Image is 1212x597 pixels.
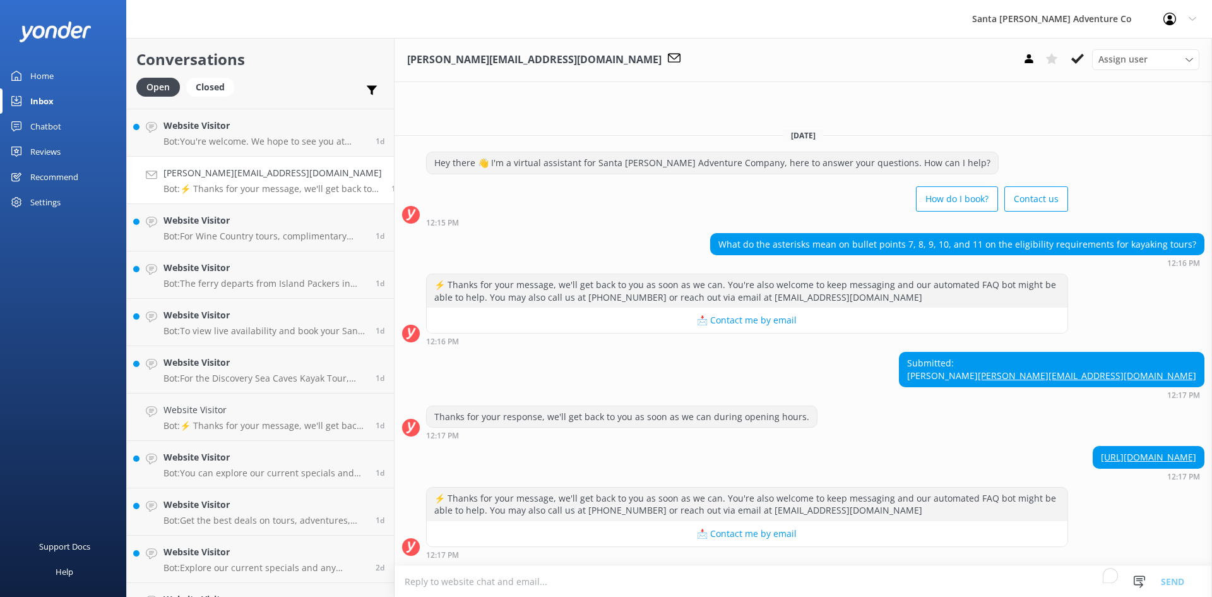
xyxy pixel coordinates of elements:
button: How do I book? [916,186,998,212]
p: Bot: For Wine Country tours, complimentary transport is provided from [GEOGRAPHIC_DATA], [GEOGRAP... [163,231,366,242]
span: Aug 23 2025 06:32pm (UTC -07:00) America/Tijuana [376,467,384,478]
a: Website VisitorBot:For Wine Country tours, complimentary transport is provided from [GEOGRAPHIC_D... [127,204,394,251]
a: Website VisitorBot:Explore our current specials and any available promo codes at [URL][DOMAIN_NAM... [127,536,394,583]
a: Website VisitorBot:Get the best deals on tours, adventures, and group activities in [GEOGRAPHIC_D... [127,488,394,536]
div: ⚡ Thanks for your message, we'll get back to you as soon as we can. You're also welcome to keep m... [427,488,1067,521]
div: Settings [30,190,61,215]
h4: Website Visitor [163,214,366,227]
span: Aug 23 2025 06:30pm (UTC -07:00) America/Tijuana [376,515,384,526]
div: Assign User [1092,49,1199,69]
h2: Conversations [136,47,384,71]
img: yonder-white-logo.png [19,21,92,42]
p: Bot: Explore our current specials and any available promo codes at [URL][DOMAIN_NAME]. [163,562,366,574]
div: Closed [186,78,234,97]
p: Bot: ⚡ Thanks for your message, we'll get back to you as soon as we can. You're also welcome to k... [163,183,382,195]
strong: 12:17 PM [1167,392,1200,399]
h3: [PERSON_NAME][EMAIL_ADDRESS][DOMAIN_NAME] [407,52,662,68]
a: [URL][DOMAIN_NAME] [1101,451,1196,463]
span: Aug 23 2025 03:18pm (UTC -07:00) America/Tijuana [376,562,384,573]
textarea: To enrich screen reader interactions, please activate Accessibility in Grammarly extension settings [395,566,1212,597]
span: Aug 24 2025 12:17pm (UTC -07:00) America/Tijuana [391,183,400,194]
a: Website VisitorBot:For the Discovery Sea Caves Kayak Tour, which operates at 12:30pm, you should ... [127,346,394,394]
h4: Website Visitor [163,403,366,417]
p: Bot: Get the best deals on tours, adventures, and group activities in [GEOGRAPHIC_DATA][PERSON_NA... [163,515,366,526]
strong: 12:16 PM [1167,260,1200,267]
div: Aug 24 2025 12:17pm (UTC -07:00) America/Tijuana [426,550,1068,559]
a: Open [136,80,186,93]
a: Closed [186,80,241,93]
span: Aug 23 2025 06:59pm (UTC -07:00) America/Tijuana [376,373,384,383]
a: Website VisitorBot:You're welcome. We hope to see you at [GEOGRAPHIC_DATA][PERSON_NAME] Adventure... [127,109,394,157]
a: Website VisitorBot:You can explore our current specials and find promo codes at [URL][DOMAIN_NAME... [127,441,394,488]
span: Assign user [1098,52,1148,66]
div: Aug 24 2025 12:17pm (UTC -07:00) America/Tijuana [426,431,817,440]
div: Reviews [30,139,61,164]
a: [PERSON_NAME][EMAIL_ADDRESS][DOMAIN_NAME] [978,370,1196,382]
span: Aug 24 2025 01:06pm (UTC -07:00) America/Tijuana [376,136,384,147]
h4: Website Visitor [163,498,366,512]
div: Home [30,63,54,88]
h4: Website Visitor [163,308,366,322]
p: Bot: ⚡ Thanks for your message, we'll get back to you as soon as we can. You're also welcome to k... [163,420,366,431]
div: Aug 24 2025 12:17pm (UTC -07:00) America/Tijuana [899,390,1204,399]
div: Aug 24 2025 12:17pm (UTC -07:00) America/Tijuana [1093,472,1204,481]
a: [PERSON_NAME][EMAIL_ADDRESS][DOMAIN_NAME]Bot:⚡ Thanks for your message, we'll get back to you as ... [127,157,394,204]
div: Chatbot [30,114,61,139]
p: Bot: The ferry departs from Island Packers in the [GEOGRAPHIC_DATA]. The address is [STREET_ADDRE... [163,278,366,289]
span: Aug 24 2025 05:26am (UTC -07:00) America/Tijuana [376,278,384,289]
div: Aug 24 2025 12:15pm (UTC -07:00) America/Tijuana [426,218,1068,227]
strong: 12:16 PM [426,338,459,346]
button: 📩 Contact me by email [427,308,1067,333]
p: Bot: To view live availability and book your Santa [PERSON_NAME] Adventure tour, click [URL][DOMA... [163,325,366,337]
p: Bot: You can explore our current specials and find promo codes at [URL][DOMAIN_NAME]. [163,467,366,479]
div: Inbox [30,88,54,114]
strong: 12:17 PM [426,552,459,559]
a: Website VisitorBot:The ferry departs from Island Packers in the [GEOGRAPHIC_DATA]. The address is... [127,251,394,299]
span: Aug 23 2025 06:37pm (UTC -07:00) America/Tijuana [376,420,384,431]
div: Hey there 👋 I'm a virtual assistant for Santa [PERSON_NAME] Adventure Company, here to answer you... [427,152,998,174]
div: Submitted: [PERSON_NAME] [900,353,1204,386]
div: Aug 24 2025 12:16pm (UTC -07:00) America/Tijuana [710,258,1204,267]
div: Open [136,78,180,97]
h4: Website Visitor [163,450,366,464]
h4: Website Visitor [163,545,366,559]
div: Aug 24 2025 12:16pm (UTC -07:00) America/Tijuana [426,337,1068,346]
strong: 12:15 PM [426,219,459,227]
h4: Website Visitor [163,261,366,275]
span: Aug 23 2025 11:37pm (UTC -07:00) America/Tijuana [376,325,384,336]
span: Aug 24 2025 07:31am (UTC -07:00) America/Tijuana [376,231,384,241]
h4: Website Visitor [163,356,366,370]
div: Thanks for your response, we'll get back to you as soon as we can during opening hours. [427,406,817,428]
div: Help [56,559,73,584]
button: 📩 Contact me by email [427,521,1067,546]
button: Contact us [1004,186,1068,212]
strong: 12:17 PM [426,432,459,440]
p: Bot: You're welcome. We hope to see you at [GEOGRAPHIC_DATA][PERSON_NAME] Adventure Co. soon! [163,136,366,147]
div: Recommend [30,164,78,190]
div: ⚡ Thanks for your message, we'll get back to you as soon as we can. You're also welcome to keep m... [427,274,1067,308]
div: Support Docs [39,534,90,559]
h4: [PERSON_NAME][EMAIL_ADDRESS][DOMAIN_NAME] [163,166,382,180]
div: What do the asterisks mean on bullet points 7, 8, 9, 10, and 11 on the eligibility requirements f... [711,234,1204,255]
strong: 12:17 PM [1167,473,1200,481]
a: Website VisitorBot:To view live availability and book your Santa [PERSON_NAME] Adventure tour, cl... [127,299,394,346]
span: [DATE] [783,130,823,141]
p: Bot: For the Discovery Sea Caves Kayak Tour, which operates at 12:30pm, you should meet on [GEOGR... [163,373,366,384]
a: Website VisitorBot:⚡ Thanks for your message, we'll get back to you as soon as we can. You're als... [127,394,394,441]
h4: Website Visitor [163,119,366,133]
